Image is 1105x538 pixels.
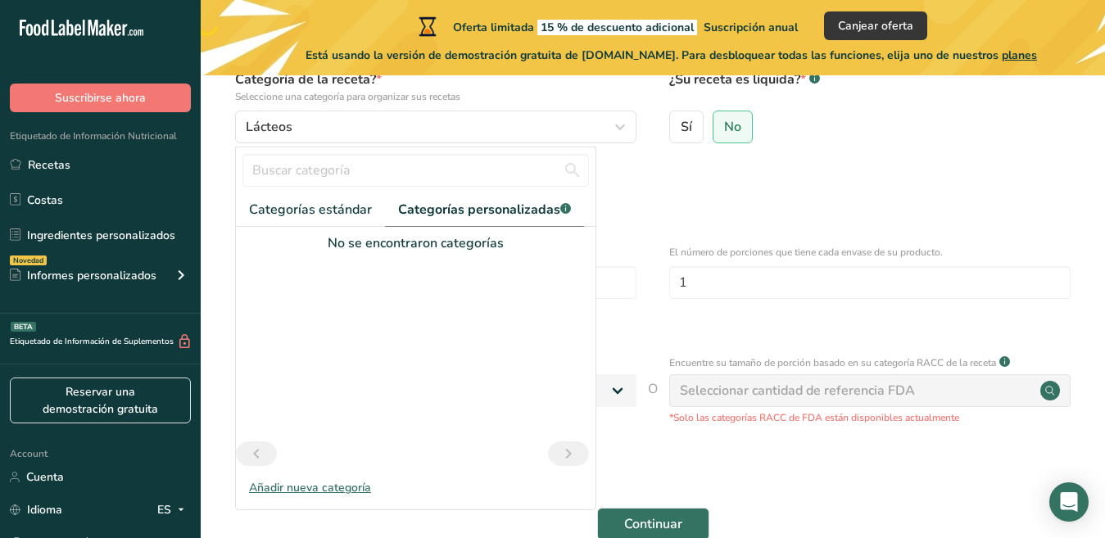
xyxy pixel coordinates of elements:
span: Sí [681,119,692,135]
label: Categoría de la receta? [235,70,636,104]
div: Seleccionar cantidad de referencia FDA [680,381,915,400]
div: Novedad [10,255,47,265]
span: Está usando la versión de demostración gratuita de [DOMAIN_NAME]. Para desbloquear todas las func... [306,47,1037,64]
span: Lácteos [246,117,292,137]
span: No [724,119,741,135]
button: Suscribirse ahora [10,84,191,112]
p: El número de porciones que tiene cada envase de su producto. [669,245,1071,260]
a: Next page [548,441,589,466]
label: ¿Su receta es líquida? [669,70,1071,104]
button: Canjear oferta [824,11,927,40]
span: Categorías personalizadas [398,200,571,219]
p: *Solo las categorías RACC de FDA están disponibles actualmente [669,410,1071,425]
div: BETA [11,322,36,332]
span: Categorías estándar [249,200,372,219]
a: Previous page [236,441,277,466]
span: O [648,379,658,425]
a: Reservar una demostración gratuita [10,378,191,423]
div: Informes personalizados [10,267,156,284]
input: Buscar categoría [242,154,589,187]
div: Open Intercom Messenger [1049,482,1089,522]
div: No se encontraron categorías [236,233,596,253]
span: Canjear oferta [838,17,913,34]
span: Suscripción anual [704,20,798,35]
button: Lácteos [235,111,636,143]
div: ES [157,500,191,520]
p: Encuentre su tamaño de porción basado en su categoría RACC de la receta [669,355,996,370]
span: planes [1002,47,1037,63]
a: Idioma [10,495,62,524]
span: Continuar [624,514,682,534]
span: Suscribirse ahora [55,89,146,106]
div: Añadir nueva categoría [236,479,596,496]
div: Oferta limitada [415,16,798,36]
p: Seleccione una categoría para organizar sus recetas [235,89,636,104]
span: 15 % de descuento adicional [537,20,697,35]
